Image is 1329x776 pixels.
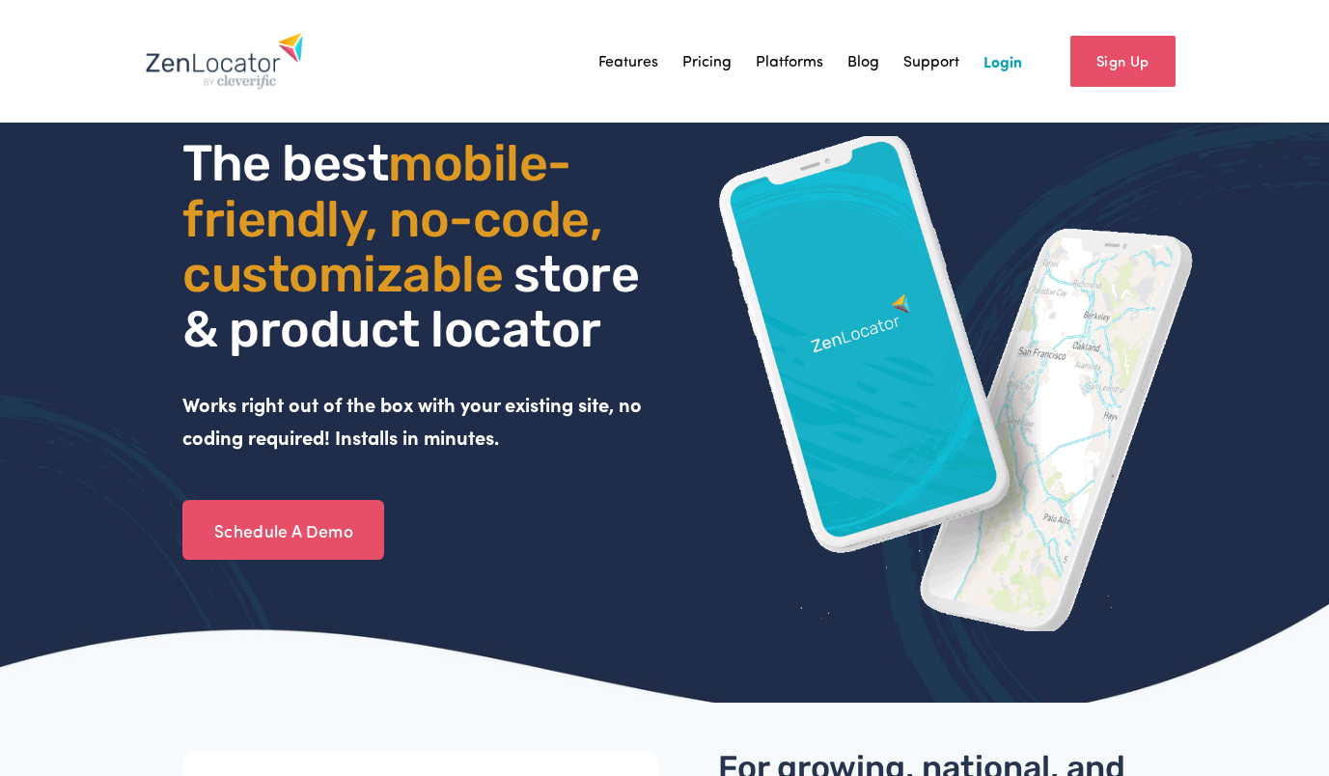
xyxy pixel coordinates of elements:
[682,46,732,75] a: Pricing
[903,46,959,75] a: Support
[182,500,384,560] a: Schedule A Demo
[182,133,613,303] span: mobile- friendly, no-code, customizable
[145,32,304,90] img: Zenlocator
[182,133,388,193] span: The best
[847,46,879,75] a: Blog
[598,46,658,75] a: Features
[718,136,1195,631] img: ZenLocator phone mockup gif
[983,46,1022,75] a: Login
[182,391,647,450] strong: Works right out of the box with your existing site, no coding required! Installs in minutes.
[756,46,823,75] a: Platforms
[1070,36,1176,87] a: Sign Up
[182,244,650,359] span: store & product locator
